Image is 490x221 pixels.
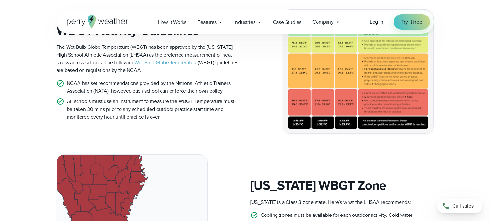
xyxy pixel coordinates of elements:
span: Company [312,18,334,26]
p: [US_STATE] is a Class 3 zone state. Here’s what the LHSAA recommends: [250,198,434,206]
img: Louisiana WBGT [283,10,433,133]
p: All schools must use an instrument to measure the WBGT. Temperature must be taken 30 mins prior t... [67,98,240,121]
a: How it Works [152,16,192,29]
a: Log in [370,18,383,26]
span: Try it free [401,18,422,26]
span: Industries [234,18,255,26]
span: Call sales [452,202,474,210]
h3: [US_STATE] WBGT Zone [250,178,434,193]
a: Wet Bulb Globe Temperature [134,59,198,66]
a: Call sales [437,199,482,213]
span: How it Works [158,18,187,26]
span: Case Studies [273,18,302,26]
p: NCAA has set recommendations provided by the National Athletic Trainers Association (NATA), howev... [67,79,240,95]
a: Try it free [394,14,430,30]
h3: WBGT Activity Guidelines [57,23,240,38]
a: Case Studies [267,16,307,29]
span: Features [197,18,216,26]
p: The Wet Bulb Globe Temperature (WBGT) has been approved by the [US_STATE] High School Athletic As... [57,43,240,74]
